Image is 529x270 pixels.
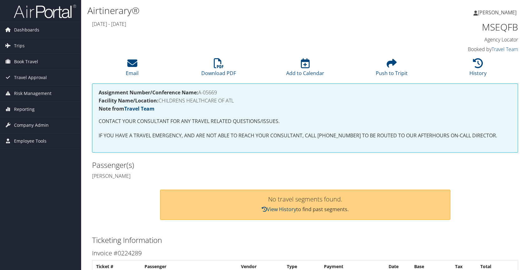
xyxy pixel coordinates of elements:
[14,70,47,85] span: Travel Approval
[92,235,518,245] h2: Ticketing Information
[99,132,512,140] p: IF YOU HAVE A TRAVEL EMERGENCY, AND ARE NOT ABLE TO REACH YOUR CONSULTANT, CALL [PHONE_NUMBER] TO...
[14,86,51,101] span: Risk Management
[419,21,518,34] h1: MSEQFB
[262,206,296,213] a: View History
[167,206,444,214] p: to find past segments.
[124,105,154,112] a: Travel Team
[126,62,139,77] a: Email
[92,249,518,258] h3: Invoice #0224289
[167,196,444,202] h3: No travel segments found.
[376,62,408,77] a: Push to Tripit
[92,160,301,170] h2: Passenger(s)
[99,98,512,103] h4: CHILDRENS HEALTHCARE OF ATL
[201,62,236,77] a: Download PDF
[14,117,49,133] span: Company Admin
[92,173,301,179] h4: [PERSON_NAME]
[419,46,518,53] h4: Booked by
[419,36,518,43] h4: Agency Locator
[87,4,378,17] h1: Airtinerary®
[478,9,517,16] span: [PERSON_NAME]
[99,117,512,126] p: CONTACT YOUR CONSULTANT FOR ANY TRAVEL RELATED QUESTIONS/ISSUES.
[99,97,159,104] strong: Facility Name/Location:
[14,38,25,54] span: Trips
[92,21,409,27] h4: [DATE] - [DATE]
[492,46,518,53] a: Travel Team
[99,90,512,95] h4: A-05669
[99,105,154,112] strong: Note from
[473,3,523,22] a: [PERSON_NAME]
[14,4,76,19] img: airportal-logo.png
[286,62,324,77] a: Add to Calendar
[469,62,487,77] a: History
[14,133,47,149] span: Employee Tools
[14,54,38,69] span: Book Travel
[99,89,198,96] strong: Assignment Number/Conference Name:
[14,22,39,38] span: Dashboards
[14,102,35,117] span: Reporting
